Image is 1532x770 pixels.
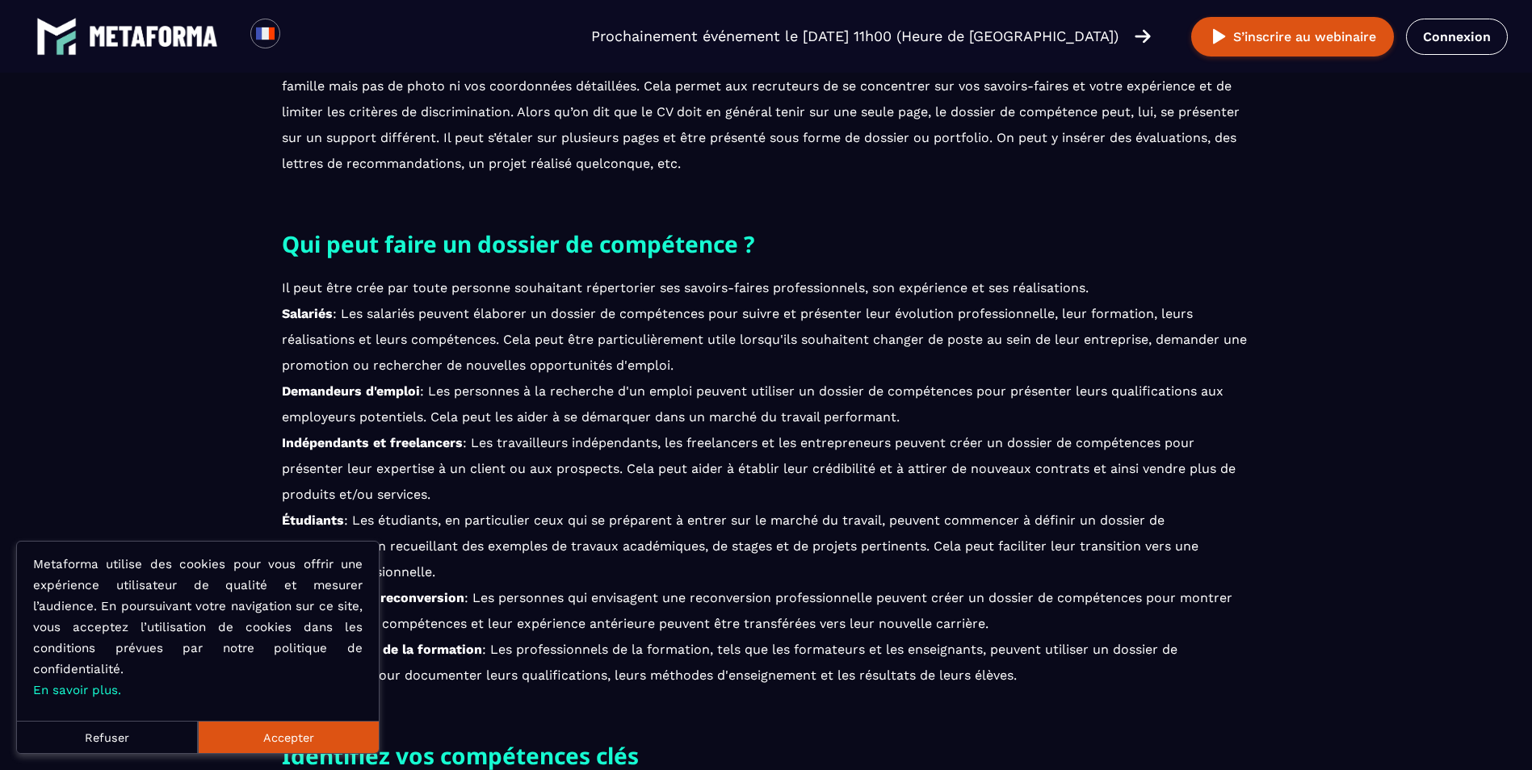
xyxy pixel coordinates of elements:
[33,554,363,701] p: Metaforma utilise des cookies pour vous offrir une expérience utilisateur de qualité et mesurer l...
[280,19,320,54] div: Search for option
[282,225,1251,262] h2: Qui peut faire un dossier de compétence ?
[282,435,463,450] b: Indépendants et freelancers
[33,683,121,697] a: En savoir plus.
[17,721,198,753] button: Refuser
[294,27,306,46] input: Search for option
[1406,19,1508,55] a: Connexion
[198,721,379,753] button: Accepter
[89,26,218,47] img: logo
[36,16,77,56] img: logo
[282,513,344,528] b: Étudiants
[282,306,333,321] b: Salariés
[591,25,1119,48] p: Prochainement événement le [DATE] 11h00 (Heure de [GEOGRAPHIC_DATA])
[1135,27,1151,45] img: arrow-right
[1191,17,1394,56] button: S’inscrire au webinaire
[282,642,482,657] b: Professionnels de la formation
[255,23,275,44] img: fr
[1209,27,1229,47] img: play
[282,383,420,399] b: Demandeurs d'emploi
[282,275,1251,688] p: Il peut être crée par toute personne souhaitant répertorier ses savoirs-faires professionnels, so...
